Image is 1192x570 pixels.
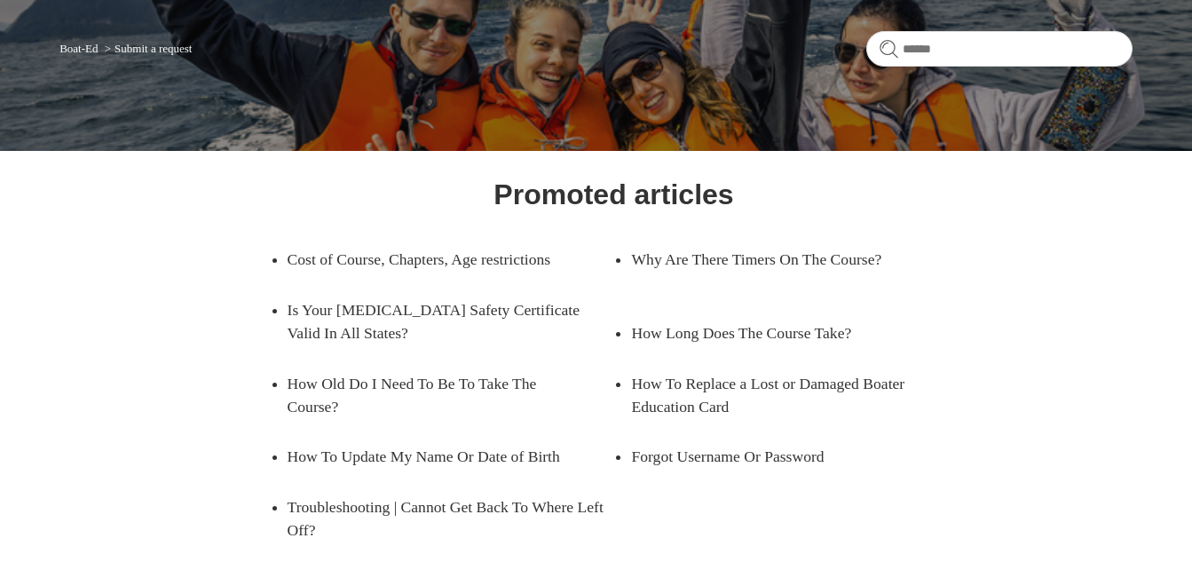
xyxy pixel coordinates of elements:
[288,359,588,432] a: How Old Do I Need To Be To Take The Course?
[631,308,931,358] a: How Long Does The Course Take?
[101,42,193,55] li: Submit a request
[288,482,614,556] a: Troubleshooting | Cannot Get Back To Where Left Off?
[493,173,733,216] h1: Promoted articles
[59,42,101,55] li: Boat-Ed
[866,31,1133,67] input: Search
[288,234,588,284] a: Cost of Course, Chapters, Age restrictions
[288,285,614,359] a: Is Your [MEDICAL_DATA] Safety Certificate Valid In All States?
[288,431,588,481] a: How To Update My Name Or Date of Birth
[631,234,931,284] a: Why Are There Timers On The Course?
[59,42,98,55] a: Boat-Ed
[631,359,958,432] a: How To Replace a Lost or Damaged Boater Education Card
[631,431,931,481] a: Forgot Username Or Password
